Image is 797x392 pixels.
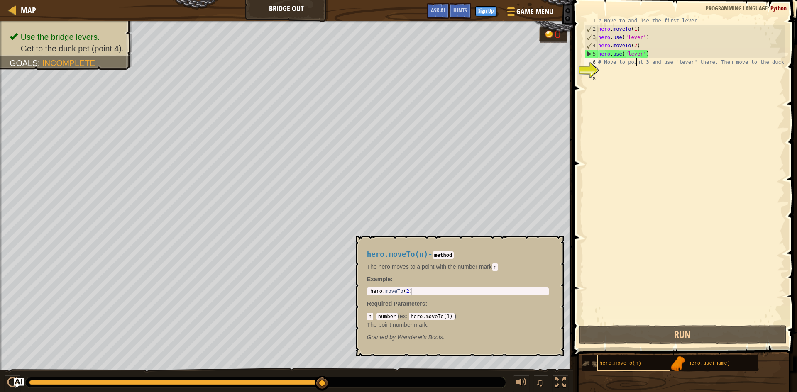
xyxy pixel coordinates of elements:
[373,313,376,319] span: :
[367,312,549,329] div: ( )
[367,313,373,320] code: n
[400,313,406,319] span: ex
[367,250,428,258] span: hero.moveTo(n)
[367,276,393,282] strong: :
[367,276,391,282] span: Example
[492,263,498,271] code: n
[425,300,428,307] span: :
[409,313,454,320] code: hero.moveTo(1)
[433,251,454,259] code: method
[367,263,549,271] p: The hero moves to a point with the number mark .
[406,313,409,319] span: :
[367,251,549,258] h4: -
[376,313,398,320] code: number
[367,321,549,329] p: The point number mark.
[367,300,425,307] span: Required Parameters
[367,334,397,341] span: Granted by
[367,334,445,341] em: Wanderer's Boots.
